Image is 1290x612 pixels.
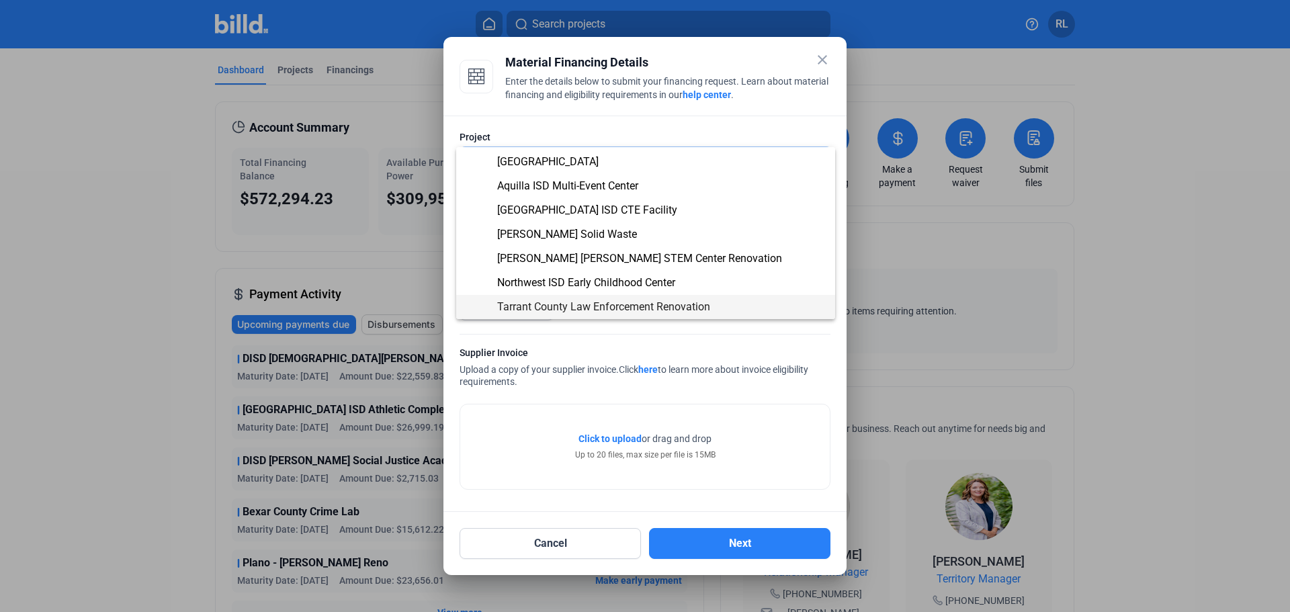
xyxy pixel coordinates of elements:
[497,252,782,265] span: [PERSON_NAME] [PERSON_NAME] STEM Center Renovation
[497,204,677,216] span: [GEOGRAPHIC_DATA] ISD CTE Facility
[497,155,599,168] span: [GEOGRAPHIC_DATA]
[497,179,638,192] span: Aquilla ISD Multi-Event Center
[497,276,675,289] span: Northwest ISD Early Childhood Center
[497,228,637,241] span: [PERSON_NAME] Solid Waste
[497,300,710,313] span: Tarrant County Law Enforcement Renovation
